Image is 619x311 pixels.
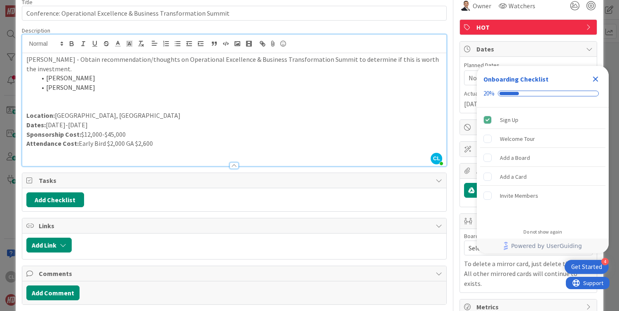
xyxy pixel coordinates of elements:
strong: Dates: [26,121,46,129]
strong: Attendance Cost: [26,139,79,147]
p: [GEOGRAPHIC_DATA], [GEOGRAPHIC_DATA] [26,111,443,120]
span: Select... [469,242,574,254]
div: Add a Board is incomplete. [480,149,605,167]
div: Checklist items [477,108,609,223]
span: Watchers [509,1,535,11]
div: Do not show again [523,229,562,235]
span: Owner [473,1,491,11]
div: Invite Members [500,191,538,201]
span: [DATE] [464,99,484,109]
div: Get Started [571,263,602,271]
div: Close Checklist [589,72,602,86]
p: $12,000-$45,000 [26,130,443,139]
a: Powered by UserGuiding [481,239,605,253]
button: Add Link [26,238,72,253]
li: [PERSON_NAME] [36,73,443,83]
span: Actual Dates [464,89,593,98]
p: To delete a mirror card, just delete the card. All other mirrored cards will continue to exists. [464,259,593,288]
div: Add a Card is incomplete. [480,168,605,186]
p: [DATE]-[DATE] [26,120,443,130]
strong: Sponsorship Cost: [26,130,81,138]
div: Invite Members is incomplete. [480,187,605,205]
span: Description [22,27,50,34]
div: 4 [601,258,609,265]
span: Planned Dates [464,61,593,70]
span: Comments [39,269,432,278]
button: Add Checklist [26,192,84,207]
div: Footer [477,239,609,253]
span: Not Set [469,73,490,83]
span: Powered by UserGuiding [511,241,582,251]
span: CL [431,153,442,164]
span: Board [464,233,479,239]
p: [PERSON_NAME] - Obtain recommendation/thoughts on Operational Excellence & Business Transformatio... [26,55,443,73]
div: Onboarding Checklist [483,74,549,84]
div: Checklist progress: 20% [483,90,602,97]
p: Early Bird $2,000 GA $2,600 [26,139,443,148]
div: 20% [483,90,495,97]
img: SL [461,1,471,11]
li: [PERSON_NAME] [36,83,443,92]
div: Open Get Started checklist, remaining modules: 4 [565,260,609,274]
div: Welcome Tour [500,134,535,144]
span: Tasks [39,175,432,185]
div: Welcome Tour is incomplete. [480,130,605,148]
span: Dates [476,44,582,54]
span: HOT [476,22,582,32]
strong: Location: [26,111,55,119]
div: Add a Board [500,153,530,163]
div: Add a Card [500,172,527,182]
div: Checklist Container [477,66,609,253]
span: Links [39,221,432,231]
span: Support [17,1,38,11]
input: type card name here... [22,6,447,21]
button: Add Comment [26,285,80,300]
div: Sign Up is complete. [480,111,605,129]
div: Sign Up [500,115,518,125]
